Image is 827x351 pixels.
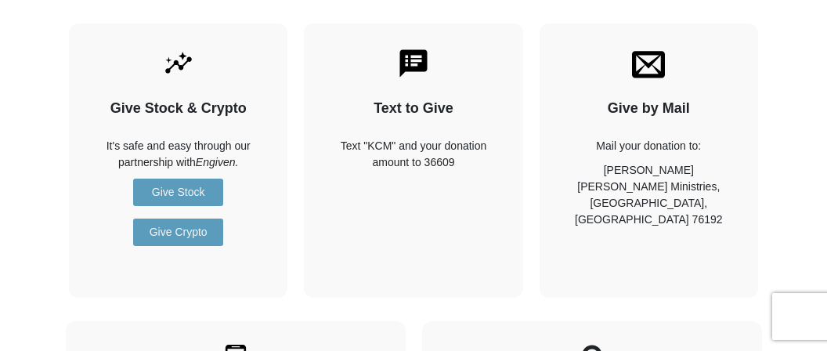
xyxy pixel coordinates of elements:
div: Text "KCM" and your donation amount to 36609 [331,138,495,171]
img: give-by-stock.svg [162,47,195,80]
p: It's safe and easy through our partnership with [96,138,260,171]
img: envelope.svg [632,47,665,80]
h4: Give Stock & Crypto [96,100,260,118]
p: Mail your donation to: [567,138,731,154]
img: text-to-give.svg [397,47,430,80]
i: Engiven. [196,156,238,168]
h4: Give by Mail [567,100,731,118]
p: [PERSON_NAME] [PERSON_NAME] Ministries, [GEOGRAPHIC_DATA], [GEOGRAPHIC_DATA] 76192 [567,162,731,228]
h4: Text to Give [331,100,495,118]
a: Give Stock [133,179,223,206]
a: Give Crypto [133,219,223,246]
